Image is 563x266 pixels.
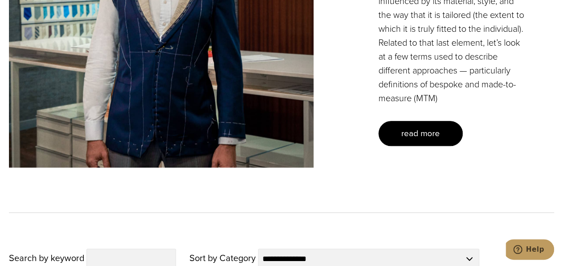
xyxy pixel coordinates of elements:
iframe: Opens a widget where you can chat to one of our agents [506,239,554,262]
span: read more [401,127,440,140]
a: read more [378,121,463,146]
